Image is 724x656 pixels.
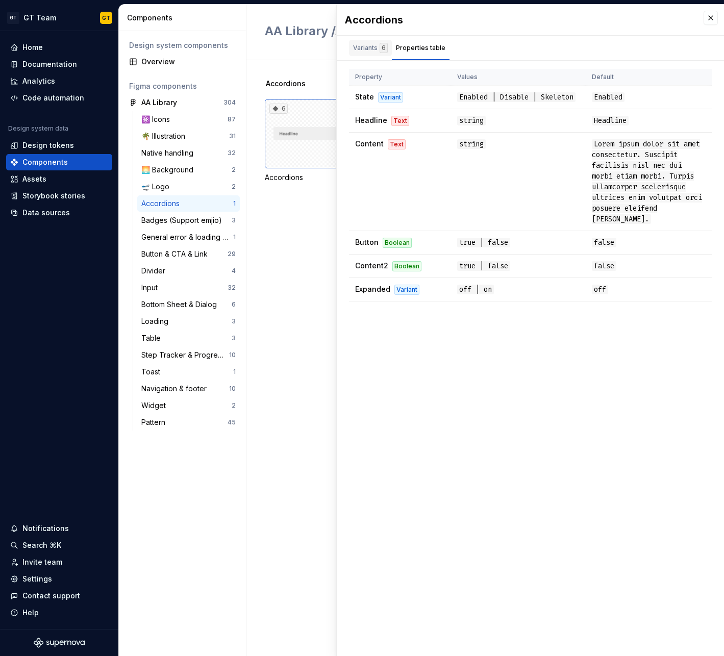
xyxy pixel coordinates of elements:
[137,246,240,262] a: Button & CTA & Link29
[229,351,236,359] div: 10
[6,537,112,553] button: Search ⌘K
[392,261,421,271] div: Boolean
[233,233,236,241] div: 1
[137,397,240,414] a: Widget2
[34,638,85,648] svg: Supernova Logo
[592,285,608,294] span: off
[380,43,388,53] div: 6
[6,188,112,204] a: Storybook stories
[102,14,110,22] div: GT
[228,149,236,157] div: 32
[345,13,693,27] div: Accordions
[129,81,236,91] div: Figma components
[22,93,84,103] div: Code automation
[451,69,586,86] th: Values
[22,76,55,86] div: Analytics
[141,232,233,242] div: General error & loading handling
[141,266,169,276] div: Divider
[6,73,112,89] a: Analytics
[228,115,236,123] div: 87
[22,42,43,53] div: Home
[23,13,56,23] div: GT Team
[22,608,39,618] div: Help
[125,54,240,70] a: Overview
[22,140,74,150] div: Design tokens
[355,285,390,293] span: Expanded
[592,139,702,224] span: Lorem ipsum dolor sit amet consectetur. Suscipit facilisis nisl nec dui morbi etiam morbi. Turpis...
[137,414,240,431] a: Pattern45
[457,238,510,247] span: true | false
[137,195,240,212] a: Accordions1
[457,139,486,149] span: string
[457,261,510,271] span: true | false
[137,296,240,313] a: Bottom Sheet & Dialog6
[265,172,378,183] div: Accordions
[6,90,112,106] a: Code automation
[7,12,19,24] div: GT
[229,132,236,140] div: 31
[378,92,403,103] div: Variant
[592,261,616,271] span: false
[2,7,116,29] button: GTGT TeamGT
[137,212,240,229] a: Badges (Support emjio)3
[137,111,240,128] a: ⚛️ Icons87
[137,145,240,161] a: Native handling32
[233,368,236,376] div: 1
[137,313,240,330] a: Loading3
[233,199,236,208] div: 1
[269,104,288,114] div: 6
[229,385,236,393] div: 10
[141,165,197,175] div: 🌅 Background
[355,116,387,124] span: Headline
[592,116,629,125] span: Headline
[232,317,236,325] div: 3
[6,571,112,587] a: Settings
[355,238,379,246] span: Button
[22,208,70,218] div: Data sources
[232,267,236,275] div: 4
[266,79,306,89] span: Accordions
[137,364,240,380] a: Toast1
[22,174,46,184] div: Assets
[6,154,112,170] a: Components
[349,69,451,86] th: Property
[22,574,52,584] div: Settings
[8,124,68,133] div: Design system data
[141,400,170,411] div: Widget
[129,40,236,51] div: Design system components
[125,94,240,111] a: AA Library304
[141,97,177,108] div: AA Library
[141,283,162,293] div: Input
[127,13,242,23] div: Components
[391,116,409,126] div: Text
[265,23,420,39] h2: Accordions
[22,540,61,550] div: Search ⌘K
[137,229,240,245] a: General error & loading handling1
[6,137,112,154] a: Design tokens
[457,285,494,294] span: off | on
[232,166,236,174] div: 2
[6,205,112,221] a: Data sources
[232,401,236,410] div: 2
[137,347,240,363] a: Step Tracker & Progress bar & Pagination10
[232,183,236,191] div: 2
[457,116,486,125] span: string
[223,98,236,107] div: 304
[592,92,625,102] span: Enabled
[6,39,112,56] a: Home
[137,162,240,178] a: 🌅 Background2
[141,131,189,141] div: 🌴 Illustration
[22,157,68,167] div: Components
[137,330,240,346] a: Table3
[592,238,616,247] span: false
[228,250,236,258] div: 29
[22,59,77,69] div: Documentation
[228,418,236,426] div: 45
[228,284,236,292] div: 32
[141,299,221,310] div: Bottom Sheet & Dialog
[265,99,378,183] div: 6Accordions
[586,69,712,86] th: Default
[6,520,112,537] button: Notifications
[141,333,165,343] div: Table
